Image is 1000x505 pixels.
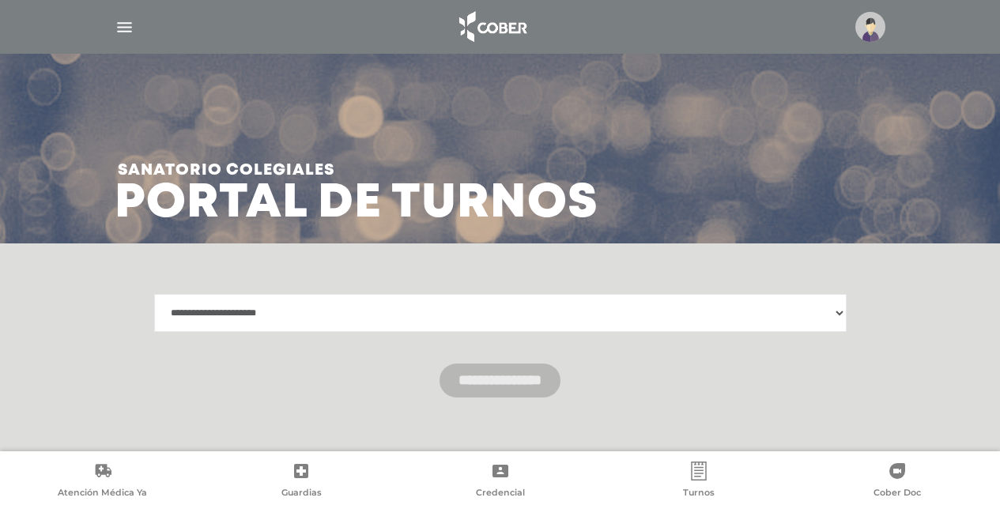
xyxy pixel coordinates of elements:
[401,462,599,502] a: Credencial
[476,487,525,501] span: Credencial
[599,462,798,502] a: Turnos
[683,487,715,501] span: Turnos
[874,487,921,501] span: Cober Doc
[798,462,997,502] a: Cober Doc
[281,487,322,501] span: Guardias
[855,12,885,42] img: profile-placeholder.svg
[3,462,202,502] a: Atención Médica Ya
[115,150,598,224] h3: Portal de turnos
[115,17,134,37] img: Cober_menu-lines-white.svg
[118,150,598,191] span: Sanatorio colegiales
[58,487,147,501] span: Atención Médica Ya
[451,8,534,46] img: logo_cober_home-white.png
[202,462,400,502] a: Guardias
